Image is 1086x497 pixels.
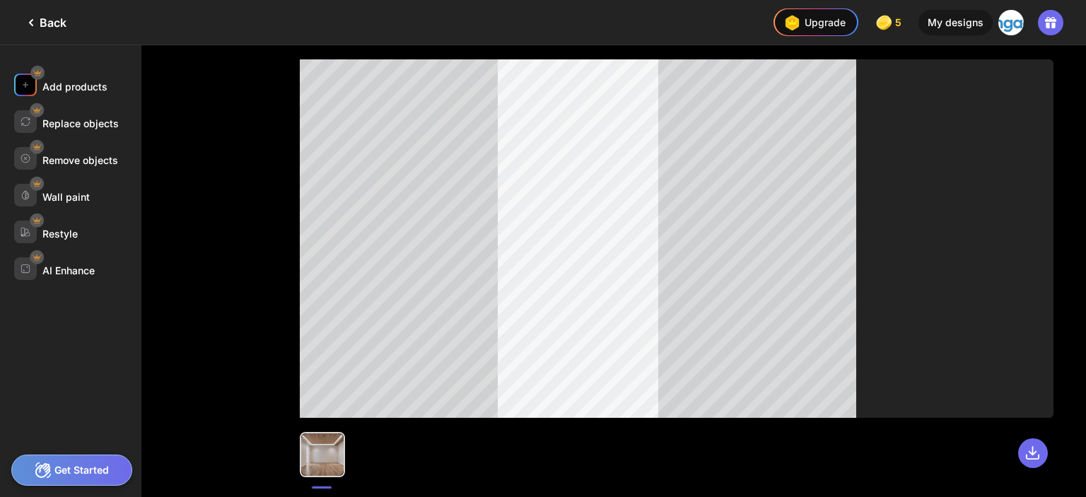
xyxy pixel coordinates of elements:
div: My designs [918,10,993,35]
div: Remove objects [42,154,118,166]
div: Upgrade [781,11,846,34]
div: Wall paint [42,191,90,203]
img: FB0594F1-0A30-4D89-BC46-278D559EAADE.jpeg [998,10,1024,35]
div: Add products [42,81,107,93]
div: Back [23,14,66,31]
div: Get Started [11,455,132,486]
div: Replace objects [42,117,119,129]
div: AI Enhance [42,264,95,276]
div: Restyle [42,228,78,240]
span: 5 [895,17,904,28]
img: upgrade-nav-btn-icon.gif [781,11,803,34]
